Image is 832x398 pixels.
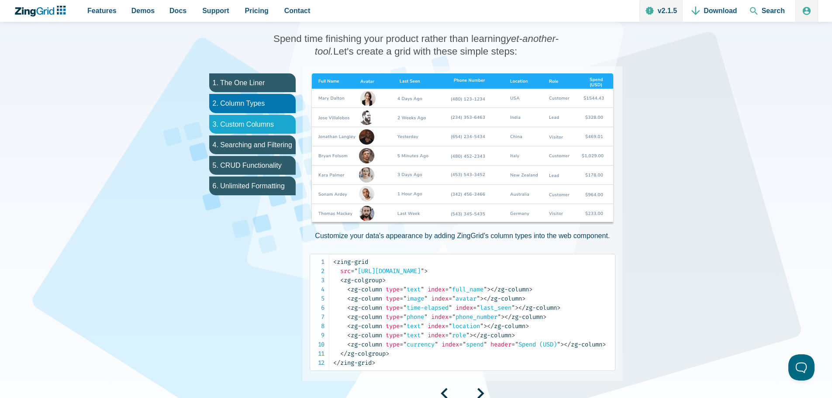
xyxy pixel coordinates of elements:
span: </ [504,313,511,321]
span: type [386,341,400,348]
span: image [400,295,428,302]
iframe: Toggle Customer Support [788,354,815,381]
span: " [476,304,480,311]
span: zg-column [347,286,382,293]
span: </ [487,322,494,330]
span: zing-grid [333,258,368,266]
span: type [386,286,400,293]
span: > [372,359,375,367]
span: " [480,322,483,330]
span: </ [490,286,497,293]
span: > [480,295,483,302]
span: Features [87,5,117,17]
span: = [400,322,403,330]
span: zg-column [347,322,382,330]
span: < [347,295,351,302]
span: index [442,341,459,348]
span: " [476,295,480,302]
span: = [400,286,403,293]
span: < [347,313,351,321]
span: type [386,332,400,339]
h3: Spend time finishing your product rather than learning Let's create a grid with these simple steps: [263,32,569,58]
span: " [557,341,560,348]
span: index [456,304,473,311]
span: Pricing [245,5,269,17]
span: < [347,304,351,311]
span: = [445,286,449,293]
span: type [386,322,400,330]
span: < [347,341,351,348]
span: phone [400,313,428,321]
span: > [501,313,504,321]
span: > [543,313,546,321]
span: index [431,313,449,321]
span: " [403,286,407,293]
span: > [424,267,428,275]
span: location [445,322,483,330]
span: < [347,332,351,339]
span: time-elapsed [400,304,452,311]
span: full_name [445,286,487,293]
span: > [470,332,473,339]
span: " [511,304,515,311]
span: " [483,286,487,293]
span: index [428,322,445,330]
span: " [403,304,407,311]
span: " [452,295,456,302]
a: ZingChart Logo. Click to return to the homepage [14,6,70,17]
span: = [400,341,403,348]
span: < [347,286,351,293]
span: text [400,286,424,293]
span: role [445,332,470,339]
span: zing-grid [333,359,372,367]
span: Support [202,5,229,17]
li: 3. Custom Columns [209,115,296,134]
li: 5. CRUD Functionality [209,156,296,175]
span: zg-column [347,304,382,311]
span: zg-colgroup [340,350,386,357]
span: last_seen [473,304,515,311]
span: avatar [449,295,480,302]
span: zg-column [347,341,382,348]
span: zg-column [518,304,557,311]
span: " [483,341,487,348]
span: > [487,286,490,293]
span: < [340,277,344,284]
span: </ [518,304,525,311]
span: > [529,286,532,293]
span: zg-column [347,332,382,339]
span: " [403,313,407,321]
span: " [435,341,438,348]
span: = [473,304,476,311]
span: type [386,313,400,321]
span: > [511,332,515,339]
span: = [400,313,403,321]
span: < [333,258,337,266]
span: > [560,341,564,348]
span: " [449,332,452,339]
span: = [459,341,463,348]
span: = [445,332,449,339]
span: " [403,322,407,330]
span: = [400,332,403,339]
span: > [525,322,529,330]
span: = [351,267,354,275]
span: index [431,295,449,302]
span: zg-column [473,332,511,339]
span: Contact [284,5,311,17]
span: src [340,267,351,275]
li: 6. Unlimited Formatting [209,177,296,195]
span: = [449,295,452,302]
span: </ [473,332,480,339]
span: > [515,304,518,311]
span: text [400,332,424,339]
span: = [400,304,403,311]
span: Docs [169,5,186,17]
span: type [386,295,400,302]
span: zg-column [490,286,529,293]
span: text [400,322,424,330]
span: type [386,304,400,311]
span: = [449,313,452,321]
span: index [428,332,445,339]
li: 2. Column Types [209,94,296,113]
